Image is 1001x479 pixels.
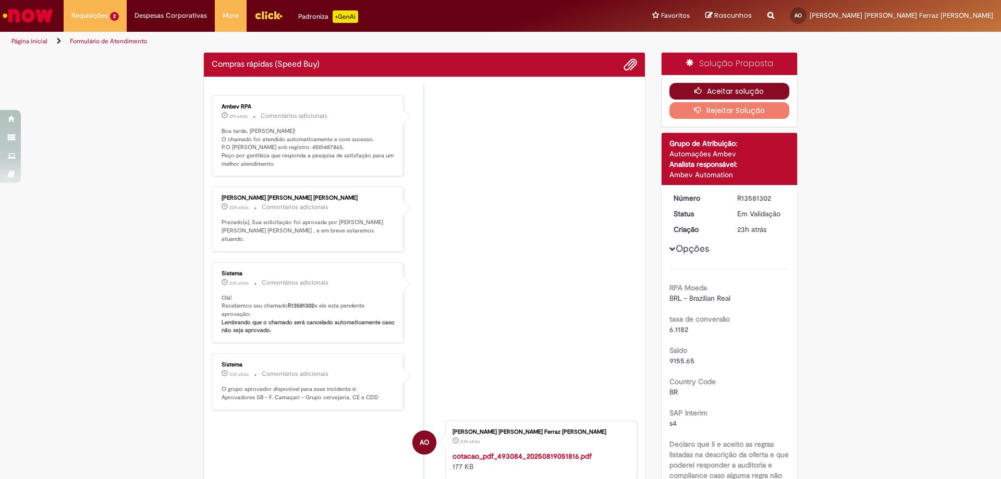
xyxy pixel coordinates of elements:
[11,37,47,45] a: Página inicial
[229,113,248,119] time: 30/09/2025 15:09:52
[460,438,480,445] span: 23h atrás
[254,7,283,23] img: click_logo_yellow_360x200.png
[262,278,328,287] small: Comentários adicionais
[453,451,626,472] div: 177 KB
[288,302,314,310] b: R13581302
[669,314,730,324] b: taxa de conversão
[669,408,707,417] b: SAP Interim
[669,377,716,386] b: Country Code
[222,104,395,110] div: Ambev RPA
[222,195,395,201] div: [PERSON_NAME] [PERSON_NAME] [PERSON_NAME]
[737,225,766,234] time: 30/09/2025 12:42:29
[666,193,730,203] dt: Número
[212,60,320,69] h2: Compras rápidas (Speed Buy) Histórico de tíquete
[262,203,328,212] small: Comentários adicionais
[222,271,395,277] div: Sistema
[795,12,802,19] span: AO
[70,37,147,45] a: Formulário de Atendimento
[222,218,395,243] p: Prezado(a), Sua solicitação foi aprovada por [PERSON_NAME] [PERSON_NAME] [PERSON_NAME] , e em bre...
[661,10,690,21] span: Favoritos
[669,419,677,428] span: s4
[222,362,395,368] div: Sistema
[714,10,752,20] span: Rascunhos
[669,159,790,169] div: Analista responsável:
[229,204,249,211] span: 22h atrás
[223,10,239,21] span: More
[110,12,119,21] span: 2
[229,371,249,377] time: 30/09/2025 12:42:38
[222,318,396,335] b: Lembrando que o chamado será cancelado automaticamente caso não seja aprovado.
[453,451,592,461] a: cotacao_pdf_493084_20250819051816.pdf
[666,208,730,219] dt: Status
[262,370,328,378] small: Comentários adicionais
[669,346,687,355] b: Saldo
[135,10,207,21] span: Despesas Corporativas
[229,371,249,377] span: 23h atrás
[229,113,248,119] span: 21h atrás
[662,53,798,75] div: Solução Proposta
[669,83,790,100] button: Aceitar solução
[669,293,730,303] span: BRL - Brazilian Real
[229,204,249,211] time: 30/09/2025 13:54:45
[669,325,688,334] span: 6.1182
[1,5,55,26] img: ServiceNow
[810,11,993,20] span: [PERSON_NAME] [PERSON_NAME] Ferraz [PERSON_NAME]
[453,429,626,435] div: [PERSON_NAME] [PERSON_NAME] Ferraz [PERSON_NAME]
[666,224,730,235] dt: Criação
[624,58,637,71] button: Adicionar anexos
[737,224,786,235] div: 30/09/2025 12:42:29
[333,10,358,23] p: +GenAi
[298,10,358,23] div: Padroniza
[669,356,694,365] span: 9155.65
[705,11,752,21] a: Rascunhos
[669,149,790,159] div: Automações Ambev
[8,32,660,51] ul: Trilhas de página
[737,193,786,203] div: R13581302
[669,102,790,119] button: Rejeitar Solução
[737,225,766,234] span: 23h atrás
[669,169,790,180] div: Ambev Automation
[222,385,395,401] p: O grupo aprovador disponível para esse incidente é: Aprovadores SB - F. Camaçari - Grupo cervejar...
[412,431,436,455] div: Arianne Gabrielly Simoes Ferraz De Oliveira
[261,112,327,120] small: Comentários adicionais
[669,387,678,397] span: BR
[222,127,395,168] p: Boa tarde, [PERSON_NAME]! O chamado foi atendido automaticamente e com sucesso. P.O [PERSON_NAME]...
[71,10,108,21] span: Requisições
[420,430,429,455] span: AO
[737,208,786,219] div: Em Validação
[669,283,707,292] b: RPA Moeda
[229,280,249,286] time: 30/09/2025 12:42:42
[669,138,790,149] div: Grupo de Atribuição:
[460,438,480,445] time: 30/09/2025 12:42:02
[229,280,249,286] span: 23h atrás
[222,294,395,335] p: Olá! Recebemos seu chamado e ele esta pendente aprovação.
